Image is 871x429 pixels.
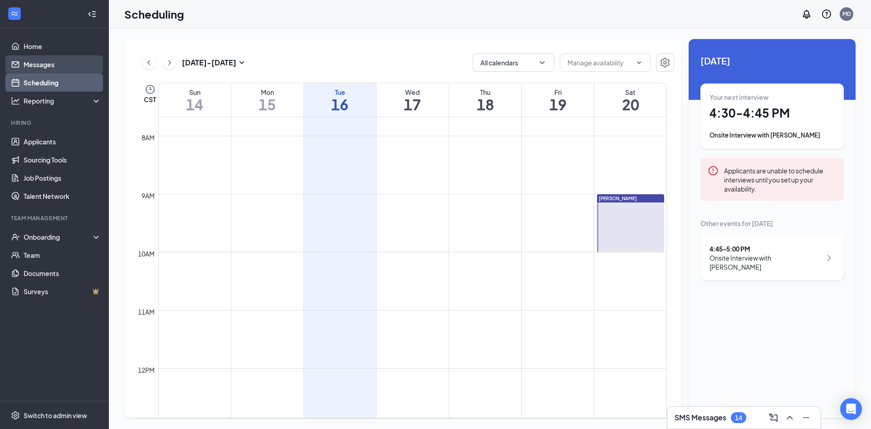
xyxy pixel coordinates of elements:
[449,83,521,117] a: September 18, 2025
[144,95,156,104] span: CST
[594,88,666,97] div: Sat
[24,96,102,105] div: Reporting
[159,83,231,117] a: September 14, 2025
[24,133,101,151] a: Applicants
[700,54,844,68] span: [DATE]
[124,6,184,22] h1: Scheduling
[710,93,835,102] div: Your next interview
[700,219,844,228] div: Other events for [DATE]
[636,59,643,66] svg: ChevronDown
[377,83,449,117] a: September 17, 2025
[236,57,247,68] svg: SmallChevronDown
[449,88,521,97] div: Thu
[594,97,666,112] h1: 20
[724,165,837,193] div: Applicants are unable to schedule interviews until you set up your availability.
[766,410,781,425] button: ComposeMessage
[231,83,303,117] a: September 15, 2025
[708,165,719,176] svg: Error
[304,88,376,97] div: Tue
[824,252,835,263] svg: ChevronRight
[136,307,157,317] div: 11am
[11,411,20,420] svg: Settings
[768,412,779,423] svg: ComposeMessage
[88,10,97,19] svg: Collapse
[522,88,594,97] div: Fri
[538,58,547,67] svg: ChevronDown
[182,58,236,68] h3: [DATE] - [DATE]
[594,83,666,117] a: September 20, 2025
[656,54,674,72] button: Settings
[231,88,303,97] div: Mon
[473,54,554,72] button: All calendarsChevronDown
[710,253,822,271] div: Onsite Interview with [PERSON_NAME]
[24,169,101,187] a: Job Postings
[304,83,376,117] a: September 16, 2025
[136,249,157,259] div: 10am
[801,9,812,20] svg: Notifications
[377,88,449,97] div: Wed
[784,412,795,423] svg: ChevronUp
[24,74,101,92] a: Scheduling
[24,411,87,420] div: Switch to admin view
[10,9,19,18] svg: WorkstreamLogo
[11,232,20,242] svg: UserCheck
[140,191,157,201] div: 9am
[449,97,521,112] h1: 18
[136,365,157,375] div: 12pm
[568,58,632,68] input: Manage availability
[842,10,851,18] div: MD
[231,97,303,112] h1: 15
[24,55,101,74] a: Messages
[783,410,797,425] button: ChevronUp
[159,88,231,97] div: Sun
[24,187,101,205] a: Talent Network
[821,9,832,20] svg: QuestionInfo
[710,244,822,253] div: 4:45 - 5:00 PM
[24,232,93,242] div: Onboarding
[377,97,449,112] h1: 17
[165,57,174,68] svg: ChevronRight
[140,133,157,143] div: 8am
[24,37,101,55] a: Home
[840,398,862,420] div: Open Intercom Messenger
[142,56,156,69] button: ChevronLeft
[24,264,101,282] a: Documents
[11,214,99,222] div: Team Management
[11,96,20,105] svg: Analysis
[660,57,670,68] svg: Settings
[675,413,726,423] h3: SMS Messages
[522,97,594,112] h1: 19
[24,151,101,169] a: Sourcing Tools
[145,84,156,95] svg: Clock
[11,119,99,127] div: Hiring
[799,410,813,425] button: Minimize
[144,57,153,68] svg: ChevronLeft
[163,56,176,69] button: ChevronRight
[599,196,637,201] span: [PERSON_NAME]
[24,246,101,264] a: Team
[735,414,742,422] div: 14
[304,97,376,112] h1: 16
[801,412,812,423] svg: Minimize
[522,83,594,117] a: September 19, 2025
[159,97,231,112] h1: 14
[710,105,835,121] h1: 4:30 - 4:45 PM
[24,282,101,301] a: SurveysCrown
[710,131,835,140] div: Onsite Interview with [PERSON_NAME]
